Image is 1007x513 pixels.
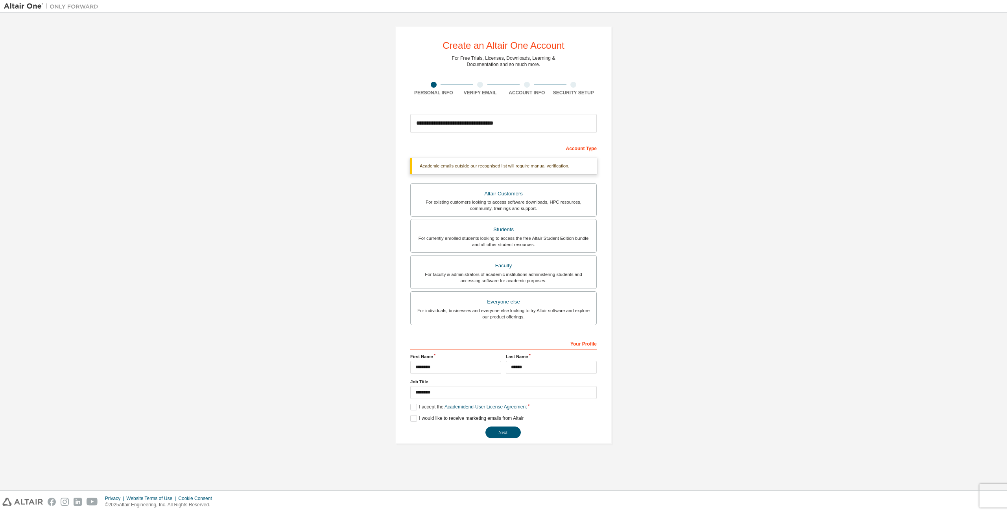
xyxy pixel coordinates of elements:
button: Next [485,427,521,438]
label: First Name [410,353,501,360]
label: I would like to receive marketing emails from Altair [410,415,524,422]
div: Verify Email [457,90,504,96]
a: Academic End-User License Agreement [444,404,527,410]
img: Altair One [4,2,102,10]
div: Security Setup [550,90,597,96]
label: I accept the [410,404,527,410]
div: Privacy [105,495,126,502]
div: For existing customers looking to access software downloads, HPC resources, community, trainings ... [415,199,592,211]
p: © 2025 Altair Engineering, Inc. All Rights Reserved. [105,502,217,508]
div: For currently enrolled students looking to access the free Altair Student Edition bundle and all ... [415,235,592,248]
div: Your Profile [410,337,597,349]
div: Create an Altair One Account [443,41,564,50]
img: facebook.svg [48,498,56,506]
div: For Free Trials, Licenses, Downloads, Learning & Documentation and so much more. [452,55,555,68]
div: Faculty [415,260,592,271]
label: Last Name [506,353,597,360]
div: Altair Customers [415,188,592,199]
img: youtube.svg [87,498,98,506]
div: Students [415,224,592,235]
div: Academic emails outside our recognised list will require manual verification. [410,158,597,174]
img: altair_logo.svg [2,498,43,506]
div: Everyone else [415,296,592,307]
div: Website Terms of Use [126,495,178,502]
div: Personal Info [410,90,457,96]
div: Cookie Consent [178,495,216,502]
div: For individuals, businesses and everyone else looking to try Altair software and explore our prod... [415,307,592,320]
label: Job Title [410,379,597,385]
img: instagram.svg [61,498,69,506]
div: Account Info [503,90,550,96]
div: For faculty & administrators of academic institutions administering students and accessing softwa... [415,271,592,284]
img: linkedin.svg [74,498,82,506]
div: Account Type [410,142,597,154]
